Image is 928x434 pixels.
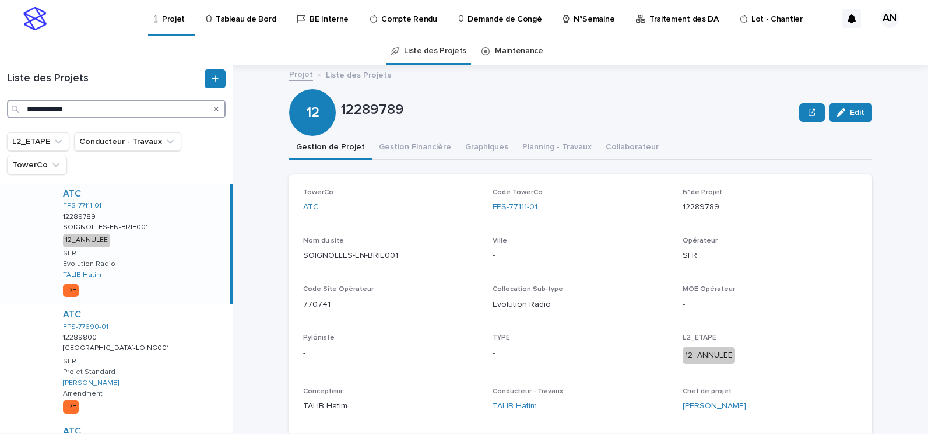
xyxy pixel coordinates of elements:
[7,132,69,151] button: L2_ETAPE
[493,299,668,311] p: Evolution Radio
[683,347,735,364] div: 12_ANNULEE
[683,237,718,244] span: Opérateur
[493,201,537,213] a: FPS-77111-01
[7,100,226,118] input: Search
[63,379,119,387] a: [PERSON_NAME]
[63,358,76,366] p: SFR
[404,37,466,65] a: Liste des Projets
[63,368,115,376] p: Projet Standard
[372,136,458,160] button: Gestion Financière
[63,323,108,331] a: FPS-77690-01
[683,400,746,412] a: [PERSON_NAME]
[683,334,716,341] span: L2_ETAPE
[493,250,668,262] p: -
[74,132,181,151] button: Conducteur - Travaux
[303,334,335,341] span: Pylôniste
[683,299,858,311] p: -
[458,136,515,160] button: Graphiques
[63,211,98,221] p: 12289789
[303,286,374,293] span: Code Site Opérateur
[63,221,150,232] p: SOIGNOLLES-EN-BRIE001
[63,342,171,352] p: [GEOGRAPHIC_DATA]-LOING001
[880,9,899,28] div: AN
[683,201,858,213] p: 12289789
[63,390,103,398] p: Amendment
[63,309,81,320] a: ATC
[303,201,319,213] a: ATC
[493,347,668,359] p: -
[303,299,479,311] p: 770741
[63,271,101,279] a: TALIB Hatim
[683,250,858,262] p: SFR
[289,57,336,121] div: 12
[683,189,722,196] span: N°de Projet
[303,237,344,244] span: Nom du site
[493,388,563,395] span: Conducteur - Travaux
[63,331,99,342] p: 12289800
[63,202,101,210] a: FPS-77111-01
[23,7,47,30] img: stacker-logo-s-only.png
[303,347,479,359] p: -
[326,68,391,80] p: Liste des Projets
[829,103,872,122] button: Edit
[63,188,81,199] a: ATC
[289,136,372,160] button: Gestion de Projet
[7,72,202,85] h1: Liste des Projets
[515,136,599,160] button: Planning - Travaux
[303,250,479,262] p: SOIGNOLLES-EN-BRIE001
[7,156,67,174] button: TowerCo
[495,37,543,65] a: Maintenance
[63,284,79,297] div: IDF
[340,101,795,118] p: 12289789
[493,237,507,244] span: Ville
[599,136,666,160] button: Collaborateur
[63,234,110,247] div: 12_ANNULEE
[303,189,333,196] span: TowerCo
[63,260,115,268] p: Evolution Radio
[63,400,79,413] div: IDF
[63,250,76,258] p: SFR
[493,189,543,196] span: Code TowerCo
[493,400,537,412] a: TALIB Hatim
[493,334,510,341] span: TYPE
[850,108,864,117] span: Edit
[493,286,563,293] span: Collocation Sub-type
[683,388,732,395] span: Chef de projet
[289,67,313,80] a: Projet
[303,388,343,395] span: Concepteur
[683,286,735,293] span: MOE Opérateur
[303,400,479,412] p: TALIB Hatim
